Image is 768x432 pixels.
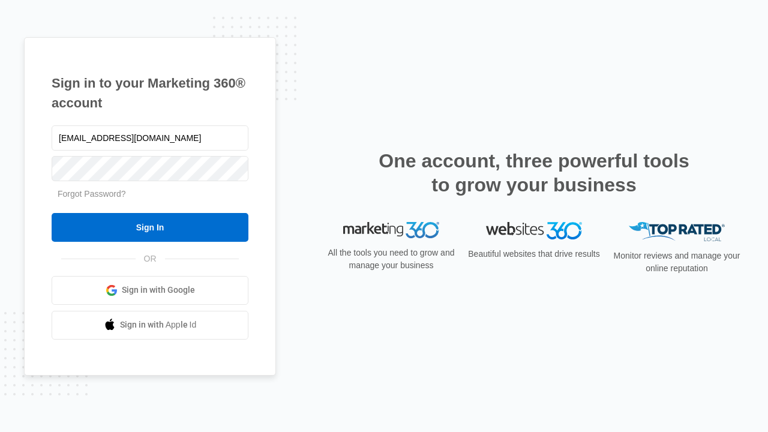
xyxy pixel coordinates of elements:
[58,189,126,199] a: Forgot Password?
[610,250,744,275] p: Monitor reviews and manage your online reputation
[136,253,165,265] span: OR
[52,125,248,151] input: Email
[375,149,693,197] h2: One account, three powerful tools to grow your business
[467,248,601,260] p: Beautiful websites that drive results
[629,222,725,242] img: Top Rated Local
[120,319,197,331] span: Sign in with Apple Id
[486,222,582,239] img: Websites 360
[324,247,458,272] p: All the tools you need to grow and manage your business
[343,222,439,239] img: Marketing 360
[52,276,248,305] a: Sign in with Google
[122,284,195,296] span: Sign in with Google
[52,213,248,242] input: Sign In
[52,73,248,113] h1: Sign in to your Marketing 360® account
[52,311,248,340] a: Sign in with Apple Id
